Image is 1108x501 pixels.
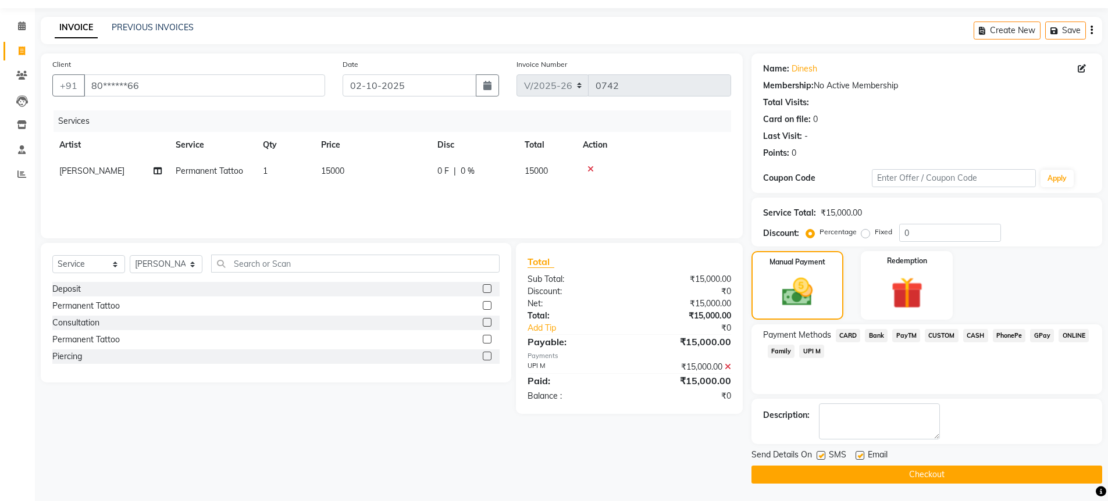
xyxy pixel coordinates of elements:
[629,298,740,310] div: ₹15,000.00
[256,132,314,158] th: Qty
[804,130,808,142] div: -
[648,322,740,334] div: ₹0
[763,130,802,142] div: Last Visit:
[263,166,268,176] span: 1
[629,374,740,388] div: ₹15,000.00
[881,273,933,313] img: _gift.svg
[892,329,920,342] span: PayTM
[1059,329,1089,342] span: ONLINE
[54,110,740,132] div: Services
[820,227,857,237] label: Percentage
[792,63,817,75] a: Dinesh
[314,132,430,158] th: Price
[437,165,449,177] span: 0 F
[519,285,629,298] div: Discount:
[799,345,824,358] span: UPI M
[59,166,124,176] span: [PERSON_NAME]
[519,310,629,322] div: Total:
[763,113,811,126] div: Card on file:
[629,310,740,322] div: ₹15,000.00
[763,329,831,341] span: Payment Methods
[925,329,959,342] span: CUSTOM
[763,409,810,421] div: Description:
[52,300,120,312] div: Permanent Tattoo
[519,361,629,373] div: UPI M
[519,374,629,388] div: Paid:
[52,74,85,96] button: +91
[176,166,243,176] span: Permanent Tattoo
[430,132,518,158] th: Disc
[772,274,822,310] img: _cash.svg
[519,390,629,402] div: Balance :
[629,273,740,285] div: ₹15,000.00
[169,132,256,158] th: Service
[461,165,475,177] span: 0 %
[751,466,1102,484] button: Checkout
[1045,22,1086,40] button: Save
[629,285,740,298] div: ₹0
[829,449,846,463] span: SMS
[993,329,1026,342] span: PhonePe
[52,132,169,158] th: Artist
[821,207,862,219] div: ₹15,000.00
[518,132,576,158] th: Total
[629,390,740,402] div: ₹0
[519,298,629,310] div: Net:
[836,329,861,342] span: CARD
[763,207,816,219] div: Service Total:
[629,335,740,349] div: ₹15,000.00
[519,273,629,285] div: Sub Total:
[519,335,629,349] div: Payable:
[768,345,795,358] span: Family
[1030,329,1054,342] span: GPay
[55,17,98,38] a: INVOICE
[52,317,99,329] div: Consultation
[887,256,927,266] label: Redemption
[813,113,818,126] div: 0
[763,227,799,239] div: Discount:
[763,80,1091,92] div: No Active Membership
[865,329,888,342] span: Bank
[52,350,82,363] div: Piercing
[629,361,740,373] div: ₹15,000.00
[211,255,500,273] input: Search or Scan
[875,227,892,237] label: Fixed
[763,172,872,184] div: Coupon Code
[763,80,814,92] div: Membership:
[52,283,81,295] div: Deposit
[519,322,647,334] a: Add Tip
[872,169,1036,187] input: Enter Offer / Coupon Code
[576,132,731,158] th: Action
[343,59,358,70] label: Date
[1041,170,1074,187] button: Apply
[84,74,325,96] input: Search by Name/Mobile/Email/Code
[321,166,344,176] span: 15000
[751,449,812,463] span: Send Details On
[454,165,456,177] span: |
[516,59,567,70] label: Invoice Number
[792,147,796,159] div: 0
[112,22,194,33] a: PREVIOUS INVOICES
[763,63,789,75] div: Name:
[769,257,825,267] label: Manual Payment
[52,334,120,346] div: Permanent Tattoo
[763,147,789,159] div: Points:
[963,329,988,342] span: CASH
[974,22,1041,40] button: Create New
[868,449,888,463] span: Email
[52,59,71,70] label: Client
[528,256,554,268] span: Total
[525,166,548,176] span: 15000
[763,96,809,109] div: Total Visits:
[528,351,731,361] div: Payments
